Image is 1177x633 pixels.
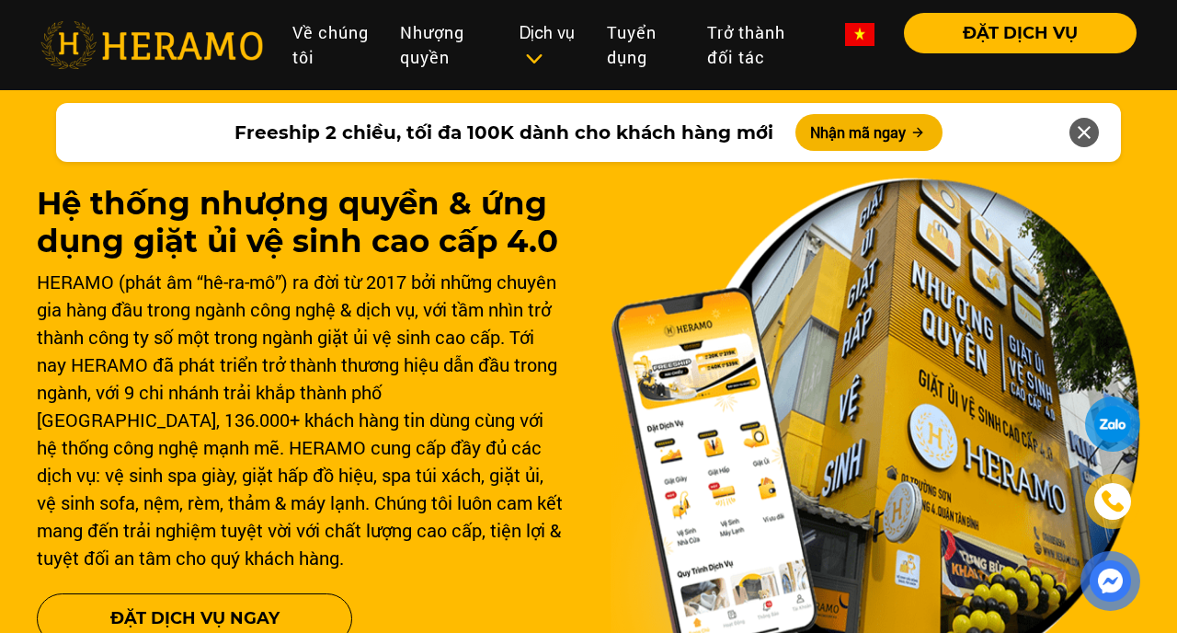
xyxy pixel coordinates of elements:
div: HERAMO (phát âm “hê-ra-mô”) ra đời từ 2017 bởi những chuyên gia hàng đầu trong ngành công nghệ & ... [37,268,566,571]
a: Nhượng quyền [385,13,505,77]
a: Trở thành đối tác [692,13,830,77]
a: ĐẶT DỊCH VỤ [889,25,1137,41]
span: Freeship 2 chiều, tối đa 100K dành cho khách hàng mới [234,119,773,146]
button: ĐẶT DỊCH VỤ [904,13,1137,53]
h1: Hệ thống nhượng quyền & ứng dụng giặt ủi vệ sinh cao cấp 4.0 [37,185,566,260]
a: phone-icon [1086,475,1140,529]
a: Về chúng tôi [278,13,384,77]
img: vn-flag.png [845,23,874,46]
a: Tuyển dụng [592,13,692,77]
img: subToggleIcon [524,50,543,68]
img: phone-icon [1102,490,1124,512]
div: Dịch vụ [520,20,577,70]
img: heramo-logo.png [40,21,263,69]
button: Nhận mã ngay [795,114,943,151]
